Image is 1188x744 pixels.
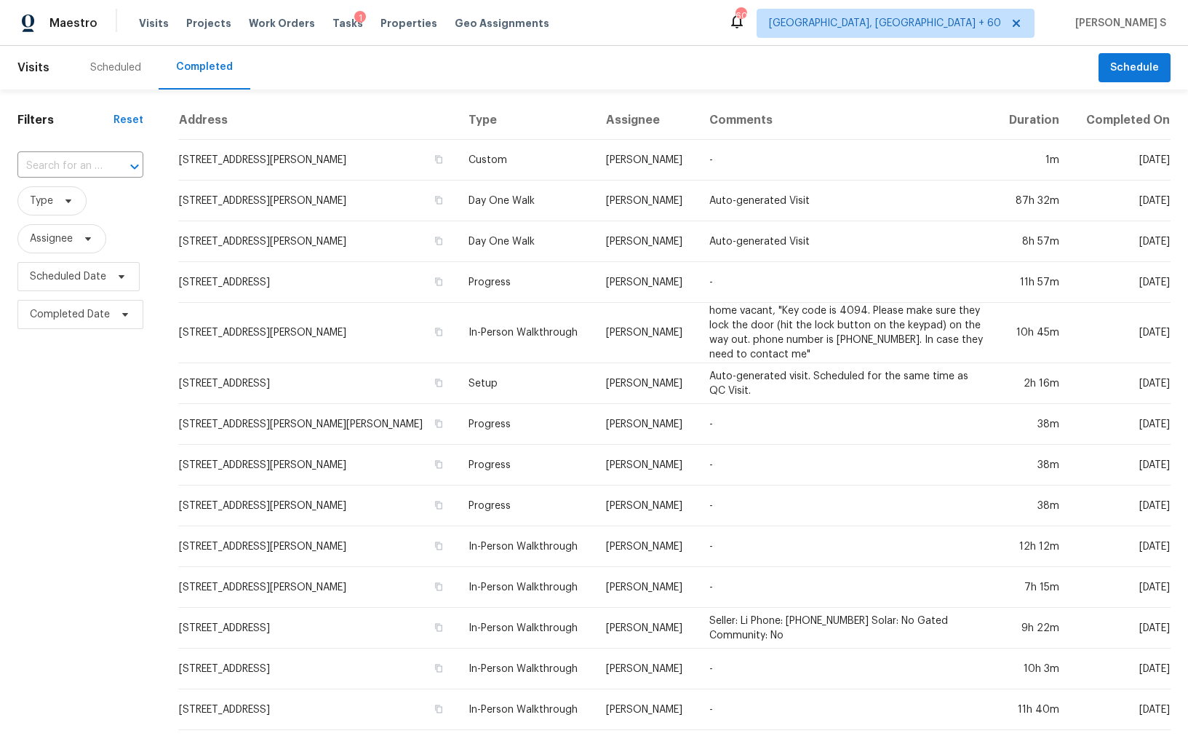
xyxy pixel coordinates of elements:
[698,608,995,649] td: Seller: Li Phone: [PHONE_NUMBER] Solar: No Gated Community: No
[995,140,1072,181] td: 1m
[178,445,457,486] td: [STREET_ADDRESS][PERSON_NAME]
[178,140,457,181] td: [STREET_ADDRESS][PERSON_NAME]
[735,9,746,23] div: 603
[1071,526,1171,567] td: [DATE]
[90,60,141,75] div: Scheduled
[457,404,594,445] td: Progress
[995,608,1072,649] td: 9h 22m
[178,101,457,140] th: Address
[995,486,1072,526] td: 38m
[178,363,457,404] td: [STREET_ADDRESS]
[698,526,995,567] td: -
[594,140,698,181] td: [PERSON_NAME]
[432,580,445,593] button: Copy Address
[380,16,437,31] span: Properties
[594,363,698,404] td: [PERSON_NAME]
[30,194,53,208] span: Type
[178,567,457,608] td: [STREET_ADDRESS][PERSON_NAME]
[432,194,445,207] button: Copy Address
[594,181,698,221] td: [PERSON_NAME]
[698,486,995,526] td: -
[594,526,698,567] td: [PERSON_NAME]
[178,608,457,649] td: [STREET_ADDRESS]
[432,325,445,339] button: Copy Address
[995,689,1072,730] td: 11h 40m
[432,153,445,166] button: Copy Address
[457,486,594,526] td: Progress
[178,404,457,445] td: [STREET_ADDRESS][PERSON_NAME][PERSON_NAME]
[995,303,1072,363] td: 10h 45m
[698,649,995,689] td: -
[698,445,995,486] td: -
[457,649,594,689] td: In-Person Walkthrough
[178,181,457,221] td: [STREET_ADDRESS][PERSON_NAME]
[995,363,1072,404] td: 2h 16m
[698,404,995,445] td: -
[594,567,698,608] td: [PERSON_NAME]
[594,608,698,649] td: [PERSON_NAME]
[698,567,995,608] td: -
[332,18,363,28] span: Tasks
[594,445,698,486] td: [PERSON_NAME]
[432,458,445,471] button: Copy Address
[186,16,231,31] span: Projects
[30,307,110,322] span: Completed Date
[432,417,445,430] button: Copy Address
[432,539,445,553] button: Copy Address
[594,303,698,363] td: [PERSON_NAME]
[698,101,995,140] th: Comments
[594,101,698,140] th: Assignee
[457,363,594,404] td: Setup
[594,649,698,689] td: [PERSON_NAME]
[698,689,995,730] td: -
[698,363,995,404] td: Auto-generated visit. Scheduled for the same time as QC Visit.
[457,303,594,363] td: In-Person Walkthrough
[1099,53,1171,83] button: Schedule
[995,567,1072,608] td: 7h 15m
[594,262,698,303] td: [PERSON_NAME]
[698,262,995,303] td: -
[457,101,594,140] th: Type
[139,16,169,31] span: Visits
[1071,689,1171,730] td: [DATE]
[1071,221,1171,262] td: [DATE]
[1110,59,1159,77] span: Schedule
[176,60,233,74] div: Completed
[113,113,143,127] div: Reset
[457,181,594,221] td: Day One Walk
[1071,262,1171,303] td: [DATE]
[1071,567,1171,608] td: [DATE]
[17,52,49,84] span: Visits
[457,567,594,608] td: In-Person Walkthrough
[457,689,594,730] td: In-Person Walkthrough
[30,269,106,284] span: Scheduled Date
[995,221,1072,262] td: 8h 57m
[995,445,1072,486] td: 38m
[995,649,1072,689] td: 10h 3m
[457,221,594,262] td: Day One Walk
[698,221,995,262] td: Auto-generated Visit
[178,649,457,689] td: [STREET_ADDRESS]
[769,16,1001,31] span: [GEOGRAPHIC_DATA], [GEOGRAPHIC_DATA] + 60
[354,11,366,25] div: 1
[457,526,594,567] td: In-Person Walkthrough
[432,234,445,248] button: Copy Address
[457,262,594,303] td: Progress
[432,275,445,288] button: Copy Address
[698,181,995,221] td: Auto-generated Visit
[249,16,315,31] span: Work Orders
[17,113,113,127] h1: Filters
[1071,303,1171,363] td: [DATE]
[432,621,445,634] button: Copy Address
[1071,445,1171,486] td: [DATE]
[1071,101,1171,140] th: Completed On
[594,221,698,262] td: [PERSON_NAME]
[457,140,594,181] td: Custom
[178,526,457,567] td: [STREET_ADDRESS][PERSON_NAME]
[178,221,457,262] td: [STREET_ADDRESS][PERSON_NAME]
[178,262,457,303] td: [STREET_ADDRESS]
[455,16,549,31] span: Geo Assignments
[1071,404,1171,445] td: [DATE]
[457,608,594,649] td: In-Person Walkthrough
[1071,181,1171,221] td: [DATE]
